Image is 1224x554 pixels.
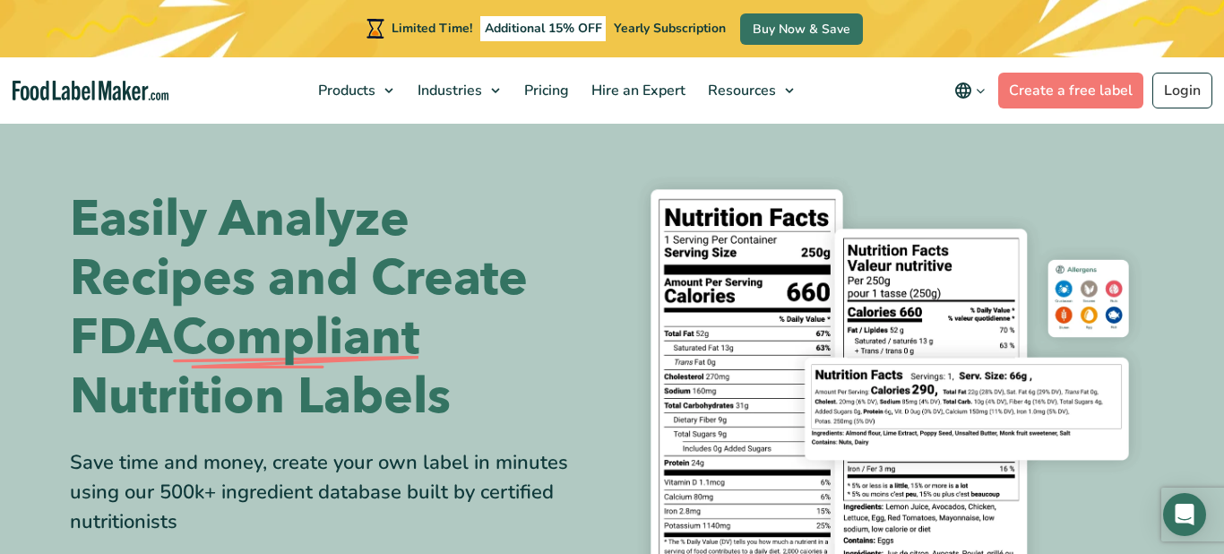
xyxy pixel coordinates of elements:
[519,81,571,100] span: Pricing
[70,448,599,537] div: Save time and money, create your own label in minutes using our 500k+ ingredient database built b...
[307,57,402,124] a: Products
[1152,73,1212,108] a: Login
[412,81,484,100] span: Industries
[740,13,863,45] a: Buy Now & Save
[581,57,693,124] a: Hire an Expert
[1163,493,1206,536] div: Open Intercom Messenger
[172,308,419,368] span: Compliant
[614,20,726,37] span: Yearly Subscription
[407,57,509,124] a: Industries
[998,73,1143,108] a: Create a free label
[703,81,778,100] span: Resources
[70,190,599,427] h1: Easily Analyze Recipes and Create FDA Nutrition Labels
[392,20,472,37] span: Limited Time!
[513,57,576,124] a: Pricing
[586,81,687,100] span: Hire an Expert
[480,16,607,41] span: Additional 15% OFF
[313,81,377,100] span: Products
[697,57,803,124] a: Resources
